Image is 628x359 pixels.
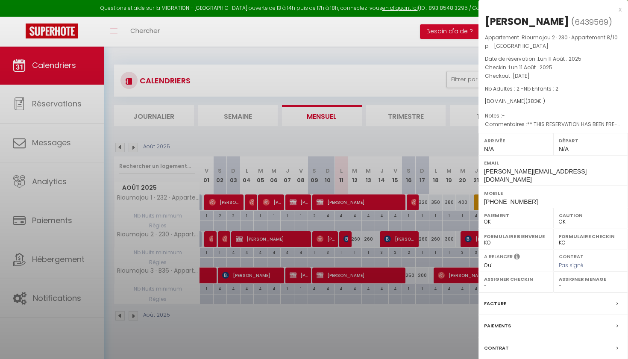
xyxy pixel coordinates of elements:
label: Contrat [484,344,509,353]
label: A relancer [484,253,513,260]
p: Checkin : [485,63,622,72]
p: Notes : [485,112,622,120]
span: Rioumajou 2 · 230 · Appartement 8/10 p - [GEOGRAPHIC_DATA] [485,34,618,50]
label: Formulaire Checkin [559,232,622,241]
label: Contrat [559,253,584,259]
p: Date de réservation : [485,55,622,63]
label: Email [484,159,622,167]
span: ( ) [571,16,612,28]
span: N/A [484,146,494,153]
label: Assigner Menage [559,275,622,283]
p: Appartement : [485,33,622,50]
span: ( € ) [525,97,545,105]
span: [PERSON_NAME][EMAIL_ADDRESS][DOMAIN_NAME] [484,168,587,183]
label: Mobile [484,189,622,197]
div: [PERSON_NAME] [485,15,569,28]
p: Checkout : [485,72,622,80]
div: x [478,4,622,15]
span: [PHONE_NUMBER] [484,198,538,205]
label: Départ [559,136,622,145]
span: [DATE] [513,72,530,79]
label: Facture [484,299,506,308]
span: Nb Adultes : 2 - [485,85,558,92]
span: N/A [559,146,569,153]
span: Lun 11 Août . 2025 [509,64,552,71]
span: - [502,112,505,119]
span: 6439569 [575,17,608,27]
span: Pas signé [559,262,584,269]
label: Paiements [484,321,511,330]
label: Assigner Checkin [484,275,548,283]
span: Nb Enfants : 2 [524,85,558,92]
i: Sélectionner OUI si vous souhaiter envoyer les séquences de messages post-checkout [514,253,520,262]
label: Arrivée [484,136,548,145]
label: Paiement [484,211,548,220]
label: Formulaire Bienvenue [484,232,548,241]
label: Caution [559,211,622,220]
span: Lun 11 Août . 2025 [538,55,581,62]
div: [DOMAIN_NAME] [485,97,622,106]
span: 382 [528,97,537,105]
p: Commentaires : [485,120,622,129]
